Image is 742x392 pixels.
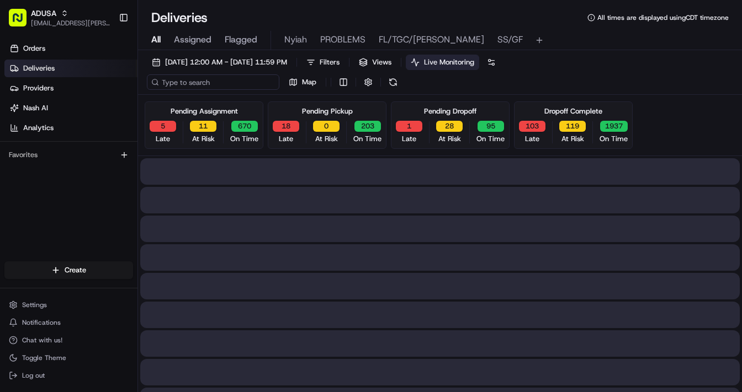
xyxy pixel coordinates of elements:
[4,40,137,57] a: Orders
[38,116,140,125] div: We're available if you need us!
[354,121,381,132] button: 203
[31,19,110,28] button: [EMAIL_ADDRESS][PERSON_NAME][DOMAIN_NAME]
[273,121,299,132] button: 18
[4,79,137,97] a: Providers
[424,57,474,67] span: Live Monitoring
[165,57,287,67] span: [DATE] 12:00 AM - [DATE] 11:59 PM
[402,134,416,144] span: Late
[406,55,479,70] button: Live Monitoring
[284,74,321,90] button: Map
[4,60,137,77] a: Deliveries
[519,121,545,132] button: 103
[320,33,365,46] span: PROBLEMS
[147,74,279,90] input: Type to search
[525,134,539,144] span: Late
[38,105,181,116] div: Start new chat
[110,187,134,195] span: Pylon
[151,9,208,26] h1: Deliveries
[4,332,133,348] button: Chat with us!
[22,336,62,345] span: Chat with us!
[93,161,102,170] div: 💻
[65,265,86,275] span: Create
[600,121,628,132] button: 1937
[22,353,66,362] span: Toggle Theme
[156,134,170,144] span: Late
[23,83,54,93] span: Providers
[4,261,133,279] button: Create
[231,121,258,132] button: 670
[353,134,381,144] span: On Time
[4,368,133,383] button: Log out
[497,33,523,46] span: SS/GF
[514,101,633,149] div: Dropoff Complete103Late119At Risk1937On Time
[78,186,134,195] a: Powered byPylon
[4,146,133,164] div: Favorites
[31,8,56,19] button: ADUSA
[22,318,61,327] span: Notifications
[29,71,182,83] input: Clear
[385,74,401,90] button: Refresh
[23,123,54,133] span: Analytics
[23,103,48,113] span: Nash AI
[188,109,201,122] button: Start new chat
[190,121,216,132] button: 11
[268,101,386,149] div: Pending Pickup18Late0At Risk203On Time
[89,155,182,175] a: 💻API Documentation
[22,300,47,309] span: Settings
[391,101,510,149] div: Pending Dropoff1Late28At Risk95On Time
[4,4,114,31] button: ADUSA[EMAIL_ADDRESS][PERSON_NAME][DOMAIN_NAME]
[22,160,84,171] span: Knowledge Base
[11,161,20,170] div: 📗
[396,121,422,132] button: 1
[150,121,176,132] button: 5
[372,57,391,67] span: Views
[478,121,504,132] button: 95
[313,121,340,132] button: 0
[476,134,505,144] span: On Time
[559,121,586,132] button: 119
[174,33,211,46] span: Assigned
[561,134,584,144] span: At Risk
[600,134,628,144] span: On Time
[4,350,133,366] button: Toggle Theme
[104,160,177,171] span: API Documentation
[192,134,215,144] span: At Risk
[284,33,307,46] span: Nyiah
[23,44,45,53] span: Orders
[22,371,45,380] span: Log out
[4,315,133,330] button: Notifications
[279,134,293,144] span: Late
[315,134,338,144] span: At Risk
[597,13,729,22] span: All times are displayed using CDT timezone
[301,55,344,70] button: Filters
[11,11,33,33] img: Nash
[7,155,89,175] a: 📗Knowledge Base
[145,101,263,149] div: Pending Assignment5Late11At Risk670On Time
[4,297,133,313] button: Settings
[302,106,353,116] div: Pending Pickup
[230,134,258,144] span: On Time
[302,77,316,87] span: Map
[23,63,55,73] span: Deliveries
[4,99,137,117] a: Nash AI
[11,105,31,125] img: 1736555255976-a54dd68f-1ca7-489b-9aae-adbdc363a1c4
[436,121,463,132] button: 28
[11,44,201,62] p: Welcome 👋
[424,106,476,116] div: Pending Dropoff
[171,106,238,116] div: Pending Assignment
[544,106,602,116] div: Dropoff Complete
[151,33,161,46] span: All
[379,33,484,46] span: FL/TGC/[PERSON_NAME]
[147,55,292,70] button: [DATE] 12:00 AM - [DATE] 11:59 PM
[4,119,137,137] a: Analytics
[320,57,340,67] span: Filters
[225,33,257,46] span: Flagged
[438,134,461,144] span: At Risk
[354,55,396,70] button: Views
